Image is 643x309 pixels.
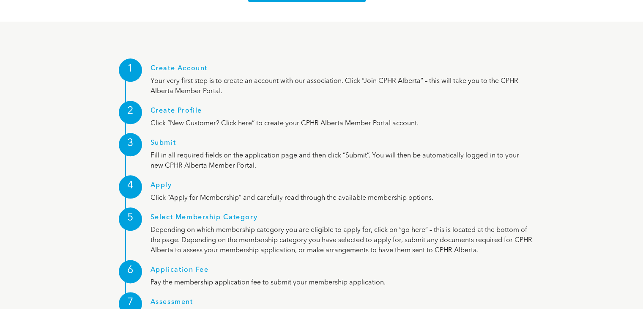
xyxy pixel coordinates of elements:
div: 4 [119,175,142,199]
h1: Select Membership Category [150,214,533,225]
p: Depending on which membership category you are eligible to apply for, click on “go here” – this i... [150,225,533,256]
div: 5 [119,207,142,231]
h1: Apply [150,182,533,193]
p: Pay the membership application fee to submit your membership application. [150,278,533,288]
h1: Create Account [150,65,533,76]
p: Your very first step is to create an account with our association. Click “Join CPHR Alberta” – th... [150,76,533,97]
div: 1 [119,58,142,82]
h1: Application Fee [150,266,533,278]
div: 2 [119,101,142,124]
p: Click “New Customer? Click here” to create your CPHR Alberta Member Portal account. [150,119,533,129]
p: Fill in all required fields on the application page and then click “Submit”. You will then be aut... [150,151,533,171]
h1: Submit [150,139,533,151]
div: 3 [119,133,142,156]
h1: Create Profile [150,107,533,119]
div: 6 [119,260,142,283]
p: Click “Apply for Membership” and carefully read through the available membership options. [150,193,533,203]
